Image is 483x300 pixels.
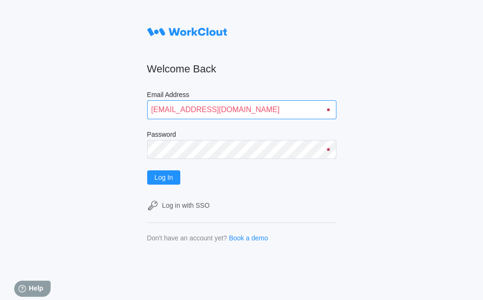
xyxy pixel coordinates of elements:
[229,234,268,242] a: Book a demo
[147,131,336,140] label: Password
[147,91,336,100] label: Email Address
[147,200,336,211] a: Log in with SSO
[147,170,181,185] button: Log In
[147,234,227,242] div: Don't have an account yet?
[147,62,336,76] h2: Welcome Back
[155,174,173,181] span: Log In
[147,100,336,119] input: Enter your email
[162,202,210,209] div: Log in with SSO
